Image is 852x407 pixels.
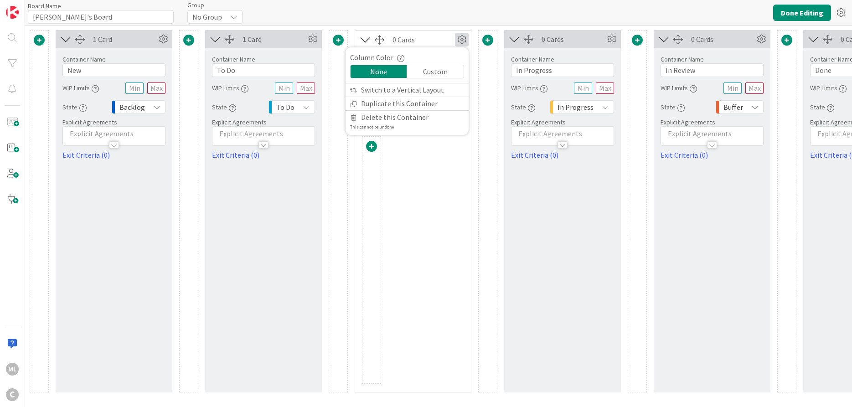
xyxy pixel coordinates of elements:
[212,55,255,63] label: Container Name
[351,65,407,78] div: None
[661,99,685,115] div: State
[511,80,547,96] div: WIP Limits
[542,34,605,45] div: 0 Cards
[661,55,704,63] label: Container Name
[147,82,165,94] input: Max
[661,63,764,77] input: Add container name...
[62,118,117,126] span: Explicit Agreements
[276,101,294,113] span: To Do
[243,34,306,45] div: 1 Card
[407,65,464,78] div: Custom
[810,99,834,115] div: State
[192,10,222,23] span: No Group
[346,83,469,97] a: Switch to a Vertical Layout
[574,82,592,94] input: Min
[6,388,19,401] div: C
[661,149,764,160] a: Exit Criteria (0)
[346,97,469,110] a: Duplicate this Container
[187,2,204,8] span: Group
[6,363,19,376] div: ML
[119,101,145,113] span: Backlog
[661,80,697,96] div: WIP Limits
[297,82,315,94] input: Max
[511,149,614,160] a: Exit Criteria (0)
[28,2,61,10] label: Board Name
[511,55,554,63] label: Container Name
[62,149,165,160] a: Exit Criteria (0)
[392,34,455,45] div: 0 Cards
[212,99,236,115] div: State
[361,111,429,124] span: Delete this Container
[62,55,106,63] label: Container Name
[691,34,754,45] div: 0 Cards
[62,80,99,96] div: WIP Limits
[511,99,535,115] div: State
[6,6,19,19] img: Visit kanbanzone.com
[346,111,469,130] a: Delete this ContainerThis cannot be undone
[723,101,743,113] span: Buffer
[212,118,267,126] span: Explicit Agreements
[810,80,847,96] div: WIP Limits
[275,82,293,94] input: Min
[745,82,764,94] input: Max
[350,52,464,63] div: Column Color
[558,101,594,113] span: In Progress
[511,118,566,126] span: Explicit Agreements
[511,63,614,77] input: Add container name...
[62,63,165,77] input: Add container name...
[661,118,715,126] span: Explicit Agreements
[723,82,742,94] input: Min
[773,5,831,21] button: Done Editing
[62,99,87,115] div: State
[93,34,156,45] div: 1 Card
[125,82,144,94] input: Min
[212,63,315,77] input: Add container name...
[212,149,315,160] a: Exit Criteria (0)
[212,80,248,96] div: WIP Limits
[350,124,394,130] div: This cannot be undone
[596,82,614,94] input: Max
